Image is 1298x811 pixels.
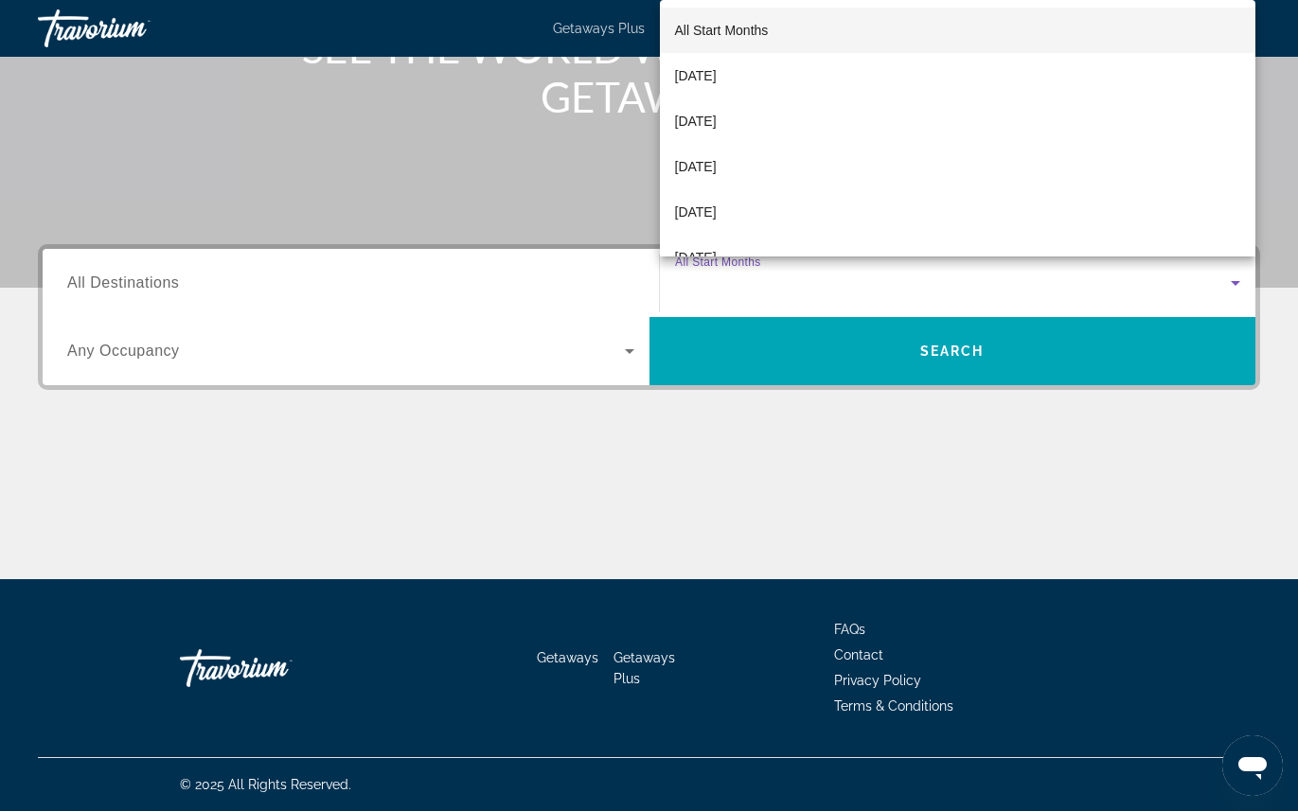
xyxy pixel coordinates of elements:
[1222,735,1283,796] iframe: Button to launch messaging window
[675,64,717,87] span: [DATE]
[675,110,717,132] span: [DATE]
[675,201,717,223] span: [DATE]
[675,23,769,38] span: All Start Months
[675,155,717,178] span: [DATE]
[675,246,717,269] span: [DATE]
